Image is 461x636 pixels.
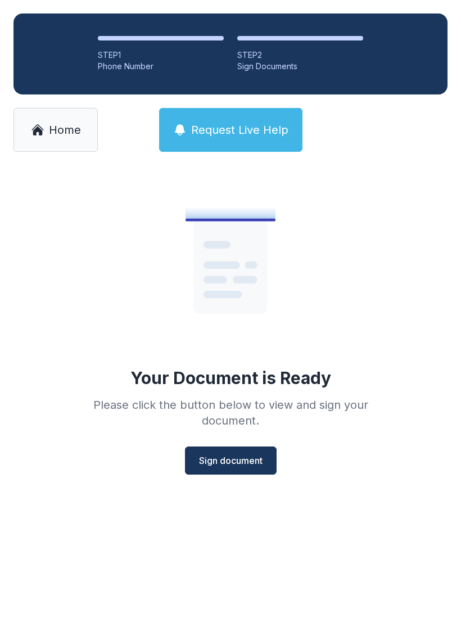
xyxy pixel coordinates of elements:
div: Please click the button below to view and sign your document. [69,397,392,428]
div: Your Document is Ready [130,368,331,388]
div: STEP 1 [98,49,224,61]
div: STEP 2 [237,49,363,61]
span: Request Live Help [191,122,288,138]
span: Home [49,122,81,138]
div: Sign Documents [237,61,363,72]
span: Sign document [199,454,263,467]
div: Phone Number [98,61,224,72]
